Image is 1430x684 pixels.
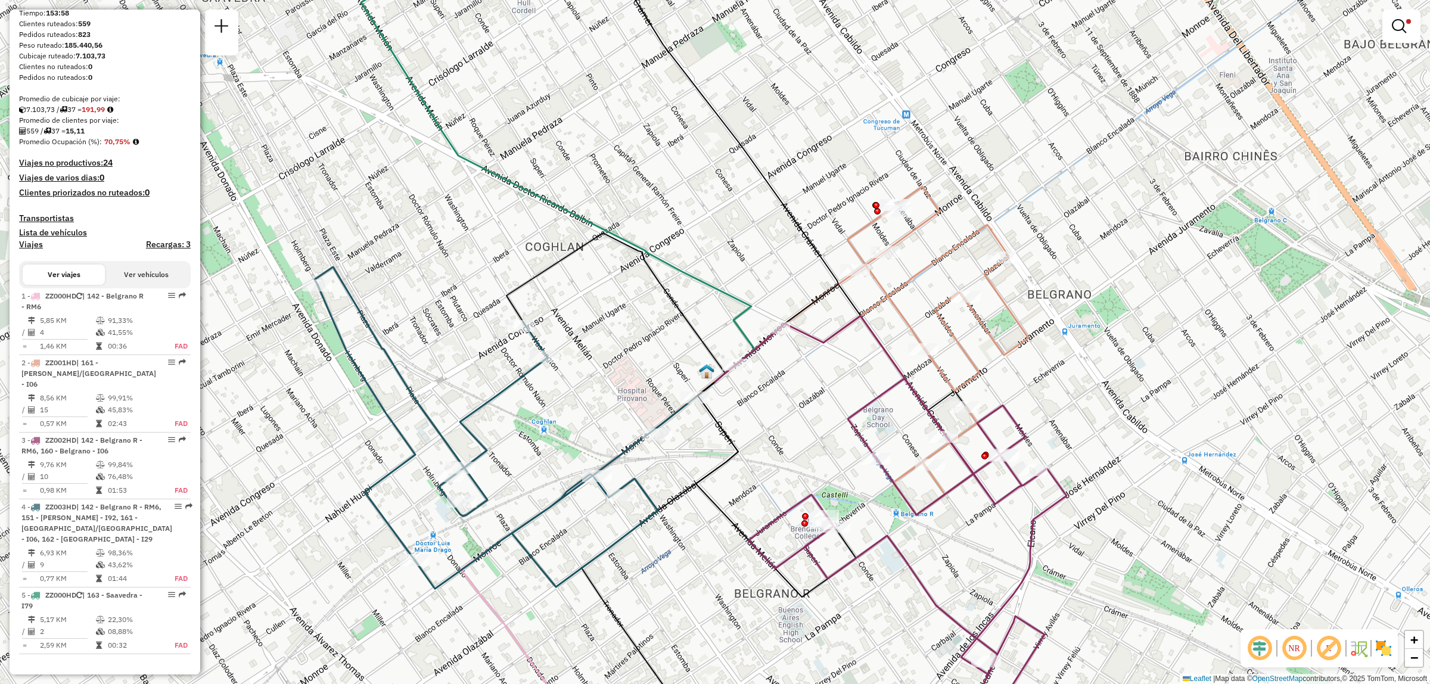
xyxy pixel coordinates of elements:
div: 7.103,73 / 37 = [19,104,191,115]
td: = [21,639,27,651]
td: / [21,404,27,416]
td: 76,48% [107,471,160,483]
i: Meta de cubicaje/viaje: 224,18 Diferencia: -32,19 [107,106,113,113]
td: 01:53 [107,484,160,496]
i: Tiempo en ruta [96,642,102,649]
td: = [21,484,27,496]
span: − [1410,650,1418,665]
h4: Viajes no productivos: [19,158,191,168]
div: Clientes ruteados: [19,18,191,29]
i: Distancia (km) [28,394,35,402]
em: Opciones [168,292,175,299]
span: ZZ000HD [45,590,76,599]
h4: Viajes de varios dias: [19,173,191,183]
h4: Viajes [19,240,43,250]
i: Clientes [28,561,35,568]
i: % Peso en uso [96,317,105,324]
td: 10 [39,471,95,483]
img: Flujo de la calle [1349,639,1368,658]
span: Mostrar etiqueta [1314,634,1343,663]
td: FAD [160,418,188,430]
span: Promedio Ocupación (%): [19,137,102,146]
a: Zoom in [1405,631,1423,649]
a: Zoom out [1405,649,1423,667]
td: 6,93 KM [39,547,95,559]
span: 4 - [21,502,172,543]
td: 15 [39,404,95,416]
div: Cubicaje ruteado: [19,51,191,61]
a: Leaflet [1183,674,1211,683]
span: | 142 - Belgrano R - RM6, 151 - [PERSON_NAME] - I92, 161 - [GEOGRAPHIC_DATA]/[GEOGRAPHIC_DATA] - ... [21,502,172,543]
td: 1,46 KM [39,340,95,352]
i: % Cubicaje en uso [96,628,105,635]
strong: 0 [88,62,92,71]
td: 5,85 KM [39,315,95,327]
td: 43,62% [107,559,160,571]
i: Clientes [28,329,35,336]
td: 08,88% [107,626,160,638]
a: OpenStreetMap [1252,674,1303,683]
span: | 163 - Saavedra - I79 [21,590,142,610]
i: Distancia (km) [28,461,35,468]
em: Ruta exportada [185,503,192,510]
i: Tiempo en ruta [96,420,102,427]
td: / [21,559,27,571]
em: Promedio calculado usando la ocupación más alta (%Peso o %Cubicaje) de cada viaje en la sesión. N... [133,138,139,145]
span: | 161 - [PERSON_NAME]/[GEOGRAPHIC_DATA] - I06 [21,358,156,388]
td: / [21,626,27,638]
td: 2,59 KM [39,639,95,651]
i: Vehículo ya utilizado en esta sesión [76,592,82,599]
td: 00:36 [107,340,160,352]
td: FAD [160,340,188,352]
td: / [21,327,27,338]
i: % Cubicaje en uso [96,473,105,480]
span: ZZ000HD [45,291,76,300]
strong: 559 [78,19,91,28]
span: + [1410,632,1418,647]
td: 0,77 KM [39,573,95,584]
span: | 142 - Belgrano R - RM6 [21,291,144,311]
i: Clientes [28,473,35,480]
h4: Clientes priorizados no ruteados: [19,188,191,198]
strong: 185.440,56 [64,41,102,49]
td: 5,17 KM [39,614,95,626]
div: Peso ruteado: [19,40,191,51]
strong: 70,75% [104,137,130,146]
strong: 823 [78,30,91,39]
a: Mostrar filtros [1387,14,1416,38]
i: Tiempo en ruta [96,487,102,494]
button: Ver viajes [23,265,105,285]
strong: 0 [88,73,92,82]
strong: 7.103,73 [76,51,105,60]
div: 559 / 37 = [19,126,191,136]
strong: 24 [103,157,113,168]
strong: 15,11 [66,126,85,135]
div: Map data © contributors,© 2025 TomTom, Microsoft [1180,674,1430,684]
span: 1 - [21,291,144,311]
a: Nueva sesión y búsqueda [210,14,234,41]
em: Ruta exportada [179,292,186,299]
span: | 142 - Belgrano R - RM6, 160 - Belgrano - I06 [21,436,142,455]
span: ZZ003HD [45,502,76,511]
span: ZZ001HD [45,358,76,367]
td: 9 [39,559,95,571]
td: 98,36% [107,547,160,559]
span: ZZ002HD [45,436,76,444]
em: Opciones [168,359,175,366]
td: 4 [39,327,95,338]
i: % Peso en uso [96,549,105,556]
td: 01:44 [107,573,160,584]
i: Clientes [28,628,35,635]
em: Opciones [175,503,182,510]
td: 0,98 KM [39,484,95,496]
em: Opciones [168,591,175,598]
td: = [21,340,27,352]
i: Distancia (km) [28,317,35,324]
div: Pedidos no ruteados: [19,72,191,83]
td: 91,33% [107,315,160,327]
td: 41,55% [107,327,160,338]
h4: Lista de vehículos [19,228,191,238]
div: Promedio de cubicaje por viaje: [19,94,191,104]
i: Viajes [43,128,51,135]
td: 2 [39,626,95,638]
